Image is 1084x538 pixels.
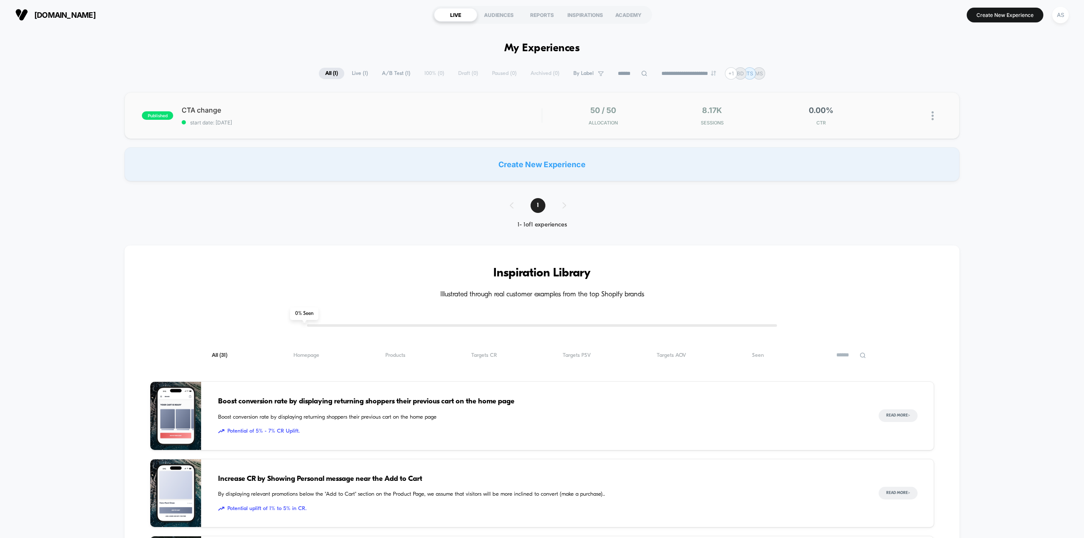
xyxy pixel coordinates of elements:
span: 1 [531,198,545,213]
div: 1 - 1 of 1 experiences [501,221,583,229]
span: 0.00% [809,106,833,115]
span: Seen [752,352,764,359]
span: Sessions [660,120,764,126]
span: By Label [573,70,594,77]
img: close [932,111,934,120]
button: [DOMAIN_NAME] [13,8,98,22]
input: Volume [489,295,515,303]
span: 50 / 50 [590,106,616,115]
h1: My Experiences [504,42,580,55]
button: AS [1050,6,1071,24]
span: Boost conversion rate by displaying returning shoppers their previous cart on the home page [218,413,861,422]
span: CTR [769,120,873,126]
span: Targets AOV [657,352,686,359]
span: Targets CR [471,352,497,359]
img: Visually logo [15,8,28,21]
div: Create New Experience [124,147,959,181]
span: 0 % Seen [290,307,318,320]
span: Targets PSV [563,352,591,359]
span: Potential of 5% - 7% CR Uplift. [218,427,861,436]
img: end [711,71,716,76]
button: Create New Experience [967,8,1043,22]
input: Seek [6,280,548,288]
span: Increase CR by Showing Personal message near the Add to Cart [218,474,861,485]
span: Potential uplift of 1% to 5% in CR. [218,505,861,513]
span: Homepage [293,352,319,359]
span: 8.17k [702,106,722,115]
div: REPORTS [520,8,564,22]
h3: Inspiration Library [150,267,934,280]
span: All ( 1 ) [319,68,344,79]
button: Read More> [879,487,918,499]
span: Products [385,352,405,359]
div: AS [1052,7,1069,23]
span: By displaying relevant promotions below the "Add to Cart" section on the Product Page, we assume ... [218,490,861,499]
p: TS [747,70,753,77]
div: Current time [429,294,448,303]
div: Duration [449,294,472,303]
span: ( 31 ) [219,353,227,358]
span: CTA change [182,106,542,114]
span: A/B Test ( 1 ) [376,68,417,79]
div: INSPIRATIONS [564,8,607,22]
span: [DOMAIN_NAME] [34,11,96,19]
h4: Illustrated through real customer examples from the top Shopify brands [150,291,934,299]
div: ACADEMY [607,8,650,22]
span: start date: [DATE] [182,119,542,126]
div: + 1 [725,67,737,80]
button: Play, NEW DEMO 2025-VEED.mp4 [4,292,19,306]
img: By displaying relevant promotions below the "Add to Cart" section on the Product Page, we assume ... [150,459,201,527]
span: Boost conversion rate by displaying returning shoppers their previous cart on the home page [218,396,861,407]
p: MS [755,70,763,77]
img: Boost conversion rate by displaying returning shoppers their previous cart on the home page [150,382,201,450]
div: AUDIENCES [477,8,520,22]
p: BD [737,70,744,77]
button: Read More> [879,409,918,422]
span: published [142,111,173,120]
span: Live ( 1 ) [346,68,374,79]
span: All [212,352,227,359]
span: Allocation [589,120,618,126]
div: LIVE [434,8,477,22]
button: Play, NEW DEMO 2025-VEED.mp4 [264,143,289,168]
